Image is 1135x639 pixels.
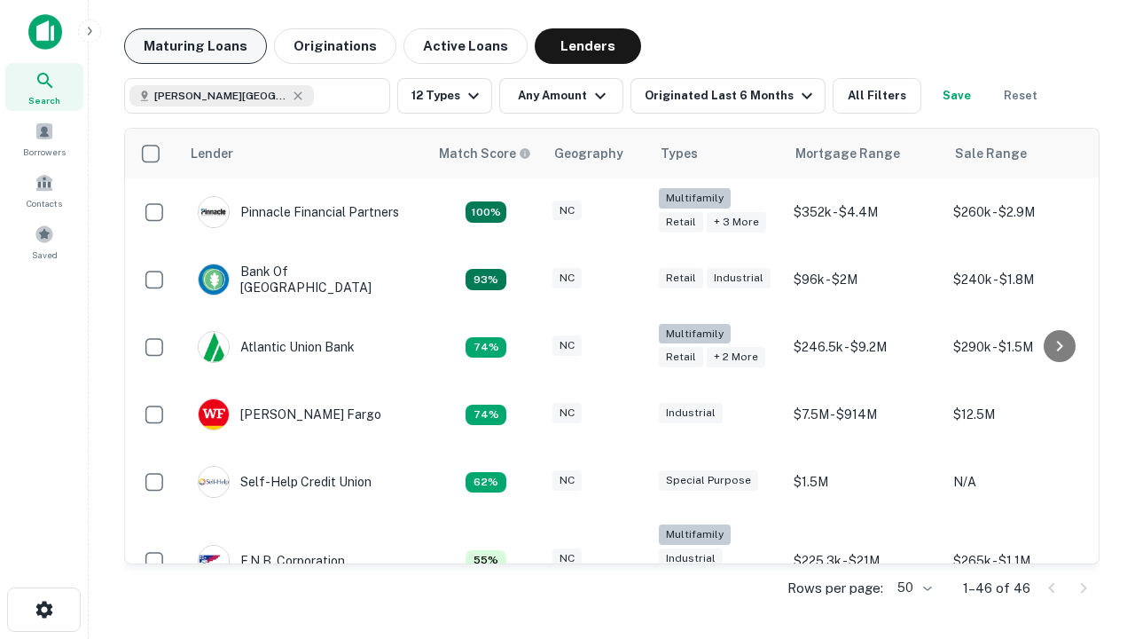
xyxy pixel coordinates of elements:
button: Originated Last 6 Months [630,78,826,114]
a: Borrowers [5,114,83,162]
th: Sale Range [944,129,1104,178]
td: $96k - $2M [785,246,944,313]
div: Matching Properties: 29, hasApolloMatch: undefined [466,201,506,223]
img: picture [199,467,229,497]
div: Retail [659,212,703,233]
td: $12.5M [944,381,1104,448]
span: [PERSON_NAME][GEOGRAPHIC_DATA], [GEOGRAPHIC_DATA] [154,88,287,104]
a: Contacts [5,166,83,214]
div: Multifamily [659,188,731,209]
div: + 3 more [707,212,766,233]
th: Mortgage Range [785,129,944,178]
div: Originated Last 6 Months [645,85,818,106]
td: $352k - $4.4M [785,178,944,246]
div: NC [552,201,582,221]
div: Atlantic Union Bank [198,331,355,363]
div: Retail [659,268,703,288]
img: capitalize-icon.png [28,14,62,50]
div: + 2 more [707,347,765,367]
div: Bank Of [GEOGRAPHIC_DATA] [198,264,411,296]
p: 1–46 of 46 [963,578,1030,599]
div: Pinnacle Financial Partners [198,196,399,228]
span: Saved [32,248,58,262]
th: Geography [544,129,650,178]
span: Borrowers [23,145,66,159]
div: Geography [554,143,623,164]
div: Industrial [707,268,771,288]
div: [PERSON_NAME] Fargo [198,398,381,430]
img: picture [199,197,229,227]
button: Any Amount [499,78,623,114]
th: Types [650,129,785,178]
button: Active Loans [403,28,528,64]
div: Multifamily [659,324,731,344]
div: Capitalize uses an advanced AI algorithm to match your search with the best lender. The match sco... [439,144,531,163]
div: Retail [659,347,703,367]
td: $1.5M [785,448,944,516]
img: picture [199,264,229,295]
th: Lender [180,129,428,178]
td: $246.5k - $9.2M [785,313,944,381]
button: Originations [274,28,396,64]
div: Matching Properties: 10, hasApolloMatch: undefined [466,472,506,493]
a: Search [5,63,83,111]
td: $240k - $1.8M [944,246,1104,313]
td: $7.5M - $914M [785,381,944,448]
div: NC [552,335,582,356]
div: Self-help Credit Union [198,466,372,498]
img: picture [199,332,229,362]
div: NC [552,470,582,491]
div: F.n.b. Corporation [198,545,345,577]
td: N/A [944,448,1104,516]
div: Matching Properties: 15, hasApolloMatch: undefined [466,269,506,290]
div: Matching Properties: 12, hasApolloMatch: undefined [466,405,506,426]
div: Sale Range [955,143,1027,164]
td: $225.3k - $21M [785,516,944,605]
button: Lenders [535,28,641,64]
button: Maturing Loans [124,28,267,64]
button: All Filters [833,78,921,114]
div: Matching Properties: 9, hasApolloMatch: undefined [466,550,506,572]
th: Capitalize uses an advanced AI algorithm to match your search with the best lender. The match sco... [428,129,544,178]
span: Contacts [27,196,62,210]
div: NC [552,548,582,569]
td: $290k - $1.5M [944,313,1104,381]
a: Saved [5,217,83,265]
div: Multifamily [659,525,731,545]
button: Reset [992,78,1049,114]
div: Industrial [659,403,723,423]
div: 50 [890,575,935,601]
div: Special Purpose [659,470,758,491]
iframe: Chat Widget [1046,440,1135,525]
h6: Match Score [439,144,528,163]
span: Search [28,93,60,107]
td: $265k - $1.1M [944,516,1104,605]
div: Industrial [659,548,723,569]
button: 12 Types [397,78,492,114]
div: Lender [191,143,233,164]
div: NC [552,268,582,288]
div: NC [552,403,582,423]
div: Types [661,143,698,164]
p: Rows per page: [787,578,883,599]
img: picture [199,546,229,576]
div: Matching Properties: 12, hasApolloMatch: undefined [466,337,506,359]
td: $260k - $2.9M [944,178,1104,246]
button: Save your search to get updates of matches that match your search criteria. [928,78,985,114]
div: Mortgage Range [795,143,900,164]
img: picture [199,399,229,430]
